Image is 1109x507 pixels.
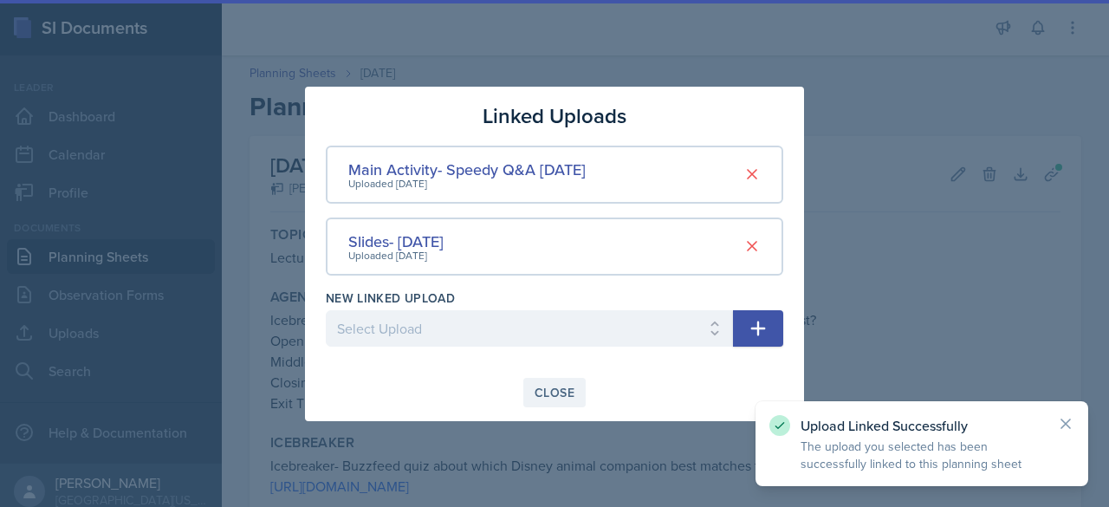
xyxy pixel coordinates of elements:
[348,176,586,192] div: Uploaded [DATE]
[326,289,455,307] label: New Linked Upload
[348,230,444,253] div: Slides- [DATE]
[801,438,1043,472] p: The upload you selected has been successfully linked to this planning sheet
[801,417,1043,434] p: Upload Linked Successfully
[483,101,626,132] h3: Linked Uploads
[348,248,444,263] div: Uploaded [DATE]
[348,158,586,181] div: Main Activity- Speedy Q&A [DATE]
[535,386,574,400] div: Close
[523,378,586,407] button: Close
